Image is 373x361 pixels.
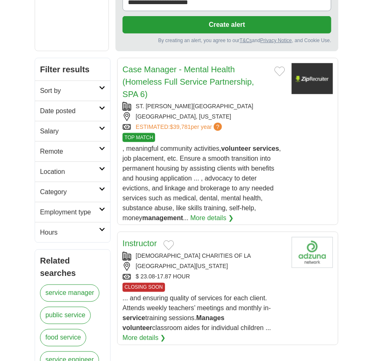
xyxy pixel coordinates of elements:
[142,214,183,221] strong: management
[123,252,285,261] div: [DEMOGRAPHIC_DATA] CHARITIES OF LA
[40,207,99,217] h2: Employment type
[40,106,99,116] h2: Date posted
[163,240,174,250] button: Add to favorite jobs
[191,213,234,223] a: More details ❯
[40,187,99,197] h2: Category
[274,66,285,76] button: Add to favorite jobs
[123,133,155,142] span: TOP MATCH
[123,333,166,343] a: More details ❯
[123,295,271,332] span: ... and ensuring quality of services for each client. Attends weekly teachers’ meetings and month...
[221,145,251,152] strong: volunteer
[35,81,110,101] a: Sort by
[123,102,285,111] div: ST. [PERSON_NAME][GEOGRAPHIC_DATA]
[240,38,252,43] a: T&Cs
[123,145,281,221] span: , meaningful community activities, , job placement, etc. Ensure a smooth transition into permanen...
[40,167,99,177] h2: Location
[123,65,254,99] a: Case Manager - Mental Health (Homeless Full Service Partnership, SPA 6)
[40,228,99,237] h2: Hours
[123,273,285,281] div: $ 23.08-17.87 HOUR
[40,86,99,96] h2: Sort by
[292,63,333,94] img: Company logo
[35,202,110,222] a: Employment type
[123,239,157,248] a: Instructor
[35,121,110,141] a: Salary
[123,283,165,292] span: CLOSING SOON
[260,38,292,43] a: Privacy Notice
[123,112,285,121] div: [GEOGRAPHIC_DATA], [US_STATE]
[40,126,99,136] h2: Salary
[170,123,191,130] span: $39,781
[35,101,110,121] a: Date posted
[35,222,110,242] a: Hours
[253,145,279,152] strong: services
[35,58,110,81] h2: Filter results
[35,182,110,202] a: Category
[40,147,99,157] h2: Remote
[123,325,152,332] strong: volunteer
[40,329,86,347] a: food service
[136,123,224,131] a: ESTIMATED:$39,781per year?
[123,262,285,271] div: [GEOGRAPHIC_DATA][US_STATE]
[40,307,91,324] a: public service
[123,315,145,322] strong: service
[40,285,99,302] a: service manager
[123,16,331,33] button: Create alert
[40,255,105,280] h2: Related searches
[214,123,222,131] span: ?
[292,237,333,268] img: Company logo
[35,141,110,161] a: Remote
[123,37,331,44] div: By creating an alert, you agree to our and , and Cookie Use.
[196,315,224,322] strong: Manages
[35,161,110,182] a: Location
